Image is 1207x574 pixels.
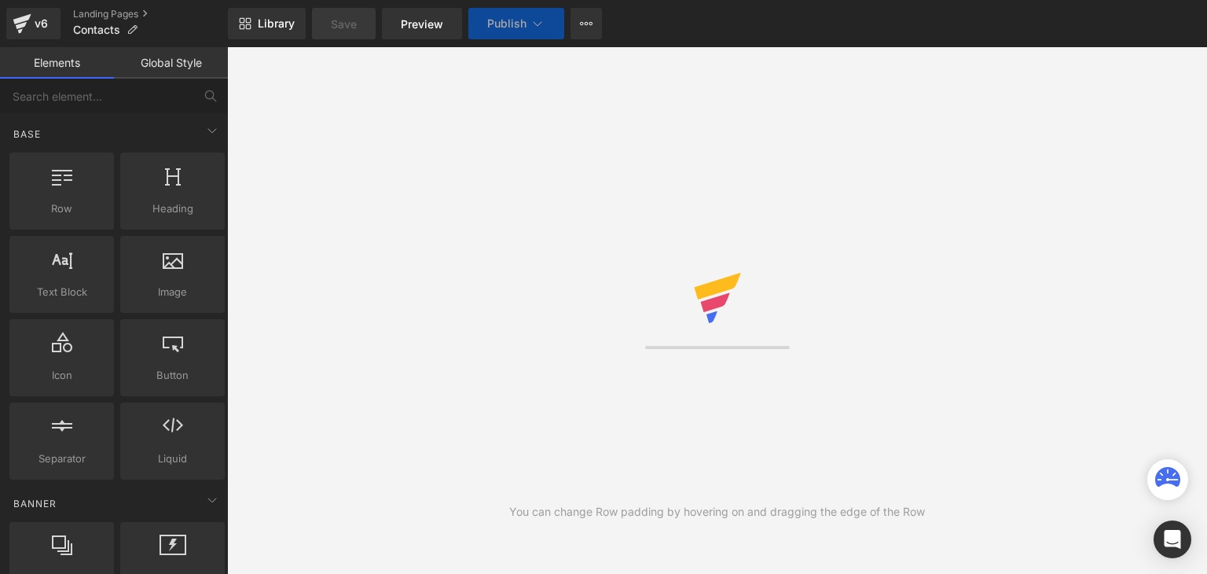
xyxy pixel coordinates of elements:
span: Image [125,284,220,300]
span: Library [258,17,295,31]
span: Preview [401,16,443,32]
button: More [570,8,602,39]
div: You can change Row padding by hovering on and dragging the edge of the Row [509,503,925,521]
div: v6 [31,13,51,34]
span: Save [331,16,357,32]
span: Separator [14,451,109,467]
a: Landing Pages [73,8,228,20]
span: Base [12,127,42,142]
span: Heading [125,201,220,217]
span: Liquid [125,451,220,467]
span: Publish [487,17,526,30]
span: Row [14,201,109,217]
span: Button [125,367,220,384]
button: Publish [468,8,564,39]
a: New Library [228,8,306,39]
span: Banner [12,496,58,511]
a: Preview [382,8,462,39]
span: Contacts [73,24,120,36]
span: Icon [14,367,109,384]
a: Global Style [114,47,228,79]
span: Text Block [14,284,109,300]
a: v6 [6,8,61,39]
div: Open Intercom Messenger [1154,521,1191,558]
